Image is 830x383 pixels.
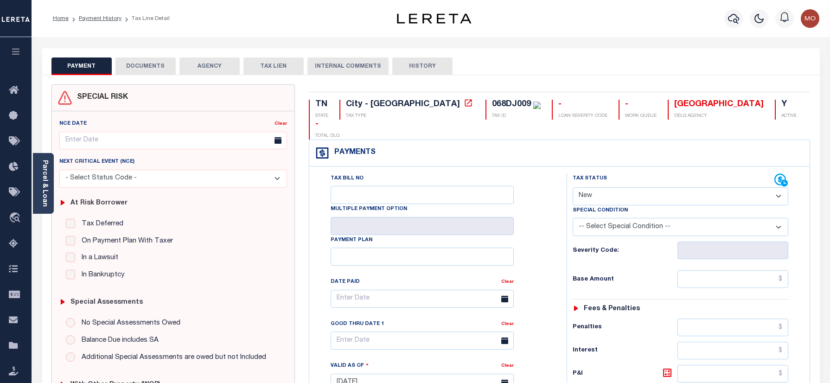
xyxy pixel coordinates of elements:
h6: P&I [573,367,677,380]
input: Enter Date [59,132,287,150]
label: Good Thru Date 1 [331,320,384,328]
a: Clear [501,364,514,368]
label: Valid as Of [331,361,369,370]
h4: Payments [330,148,376,157]
div: [GEOGRAPHIC_DATA] [674,100,764,110]
a: Parcel & Loan [41,160,48,207]
button: PAYMENT [51,57,112,75]
label: Special Condition [573,207,628,215]
p: STATE [315,113,328,120]
p: TOTAL DLQ [315,133,339,140]
div: - [558,100,607,110]
h4: SPECIAL RISK [72,93,128,102]
h6: At Risk Borrower [70,199,128,207]
input: Enter Date [331,290,514,308]
h6: Severity Code: [573,247,677,255]
label: Balance Due includes SA [77,335,159,346]
h6: Special Assessments [70,299,143,306]
label: Tax Deferred [77,219,123,230]
label: On Payment Plan With Taxer [77,236,173,247]
label: Tax Status [573,175,607,183]
div: - [625,100,657,110]
label: Payment Plan [331,236,372,244]
button: HISTORY [392,57,453,75]
p: TAX TYPE [346,113,474,120]
button: DOCUMENTS [115,57,176,75]
img: check-icon-green.svg [533,102,541,109]
label: No Special Assessments Owed [77,318,180,329]
h6: Interest [573,347,677,354]
button: INTERNAL COMMENTS [307,57,389,75]
label: Additional Special Assessments are owed but not Included [77,352,266,363]
label: In Bankruptcy [77,270,125,281]
div: City - [GEOGRAPHIC_DATA] [346,100,460,109]
a: Clear [501,280,514,284]
a: Clear [275,121,287,126]
input: $ [677,270,789,288]
label: Next Critical Event (NCE) [59,158,134,166]
p: WORK QUEUE [625,113,657,120]
h6: Base Amount [573,276,677,283]
a: Home [53,16,69,21]
div: TN [315,100,328,110]
div: 068DJ009 [492,100,531,109]
p: DELQ AGENCY [674,113,764,120]
i: travel_explore [9,212,24,224]
button: AGENCY [179,57,240,75]
input: Enter Date [331,332,514,350]
label: Date Paid [331,278,360,286]
h6: Fees & Penalties [584,305,640,313]
p: ACTIVE [781,113,797,120]
input: $ [677,365,789,383]
label: Tax Bill No [331,175,364,183]
p: TAX ID [492,113,541,120]
a: Clear [501,322,514,326]
div: Y [781,100,797,110]
li: Tax Line Detail [121,14,170,23]
label: In a Lawsuit [77,253,118,263]
label: NCE Date [59,120,87,128]
img: logo-dark.svg [397,13,471,24]
h6: Penalties [573,324,677,331]
label: Multiple Payment Option [331,205,407,213]
input: $ [677,319,789,336]
button: TAX LIEN [243,57,304,75]
img: svg+xml;base64,PHN2ZyB4bWxucz0iaHR0cDovL3d3dy53My5vcmcvMjAwMC9zdmciIHBvaW50ZXItZXZlbnRzPSJub25lIi... [801,9,819,28]
a: Payment History [79,16,121,21]
p: LOAN SEVERITY CODE [558,113,607,120]
input: $ [677,342,789,359]
div: - [315,120,339,130]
